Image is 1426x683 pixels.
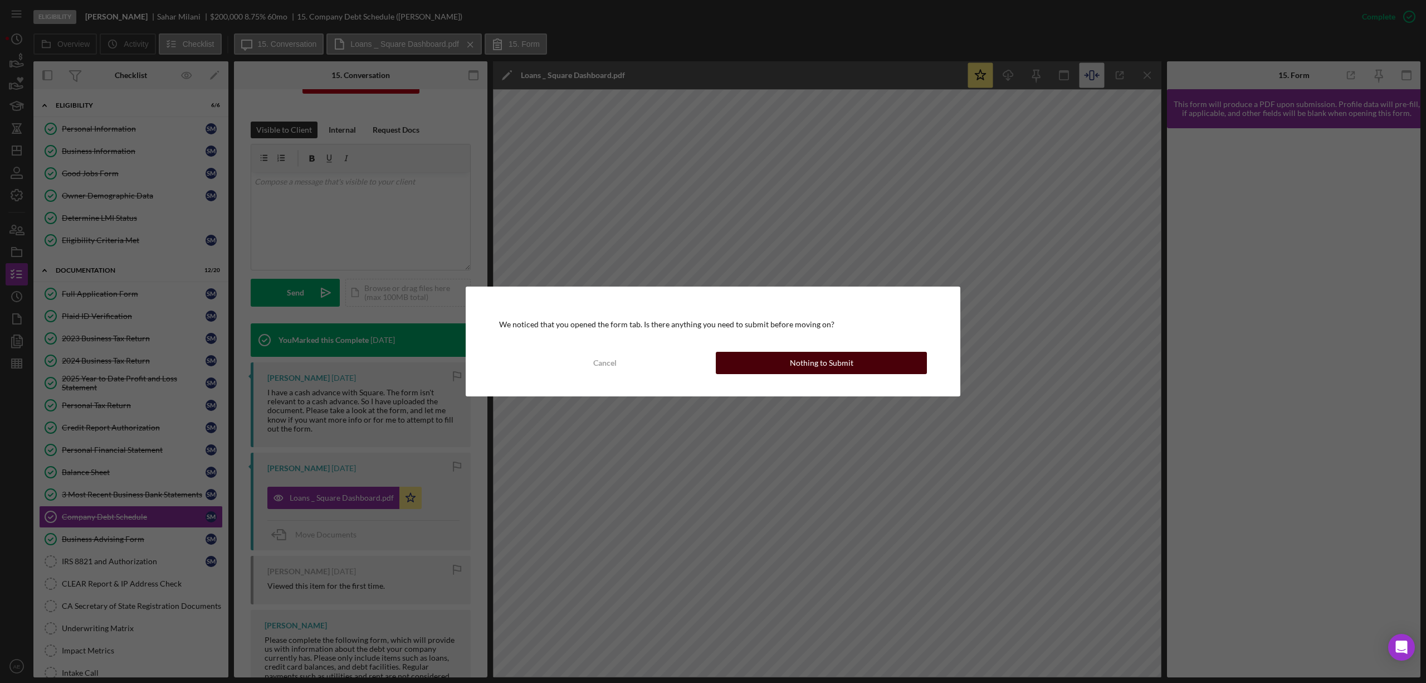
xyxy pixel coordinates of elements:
[790,352,853,374] div: Nothing to Submit
[499,320,927,329] div: We noticed that you opened the form tab. Is there anything you need to submit before moving on?
[716,352,927,374] button: Nothing to Submit
[499,352,710,374] button: Cancel
[593,352,617,374] div: Cancel
[1388,634,1415,661] div: Open Intercom Messenger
